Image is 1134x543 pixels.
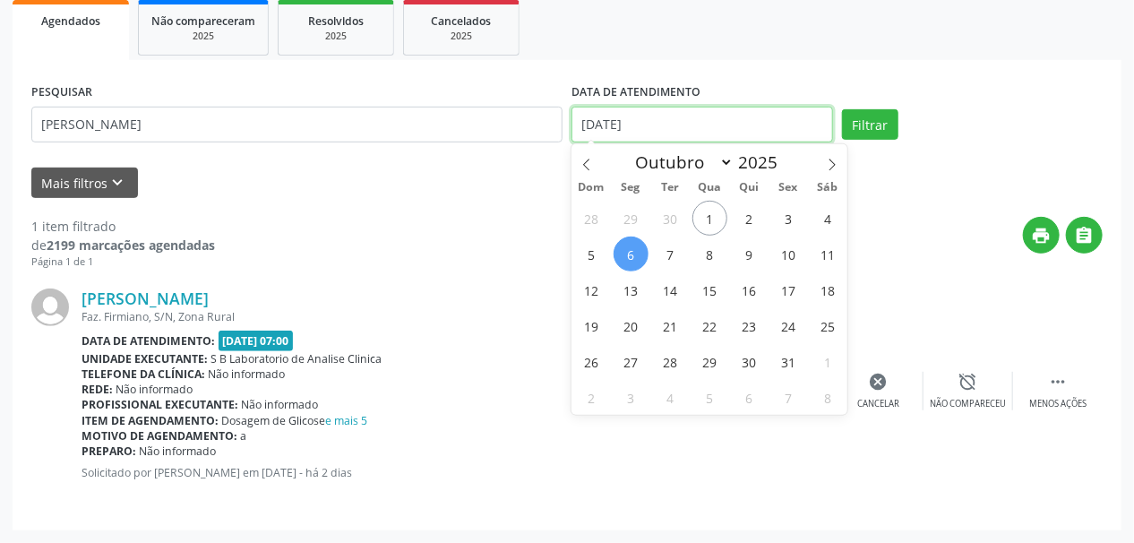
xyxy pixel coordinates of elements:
[771,308,806,343] span: Outubro 24, 2025
[31,289,69,326] img: img
[626,150,734,175] select: Month
[732,237,767,271] span: Outubro 9, 2025
[151,13,255,29] span: Não compareceram
[769,182,808,194] span: Sex
[47,237,215,254] strong: 2199 marcações agendadas
[857,398,899,410] div: Cancelar
[82,428,237,444] b: Motivo de agendamento:
[82,309,565,324] div: Faz. Firmiano, S/N, Zona Rural
[808,182,847,194] span: Sáb
[653,201,688,236] span: Setembro 30, 2025
[810,344,845,379] span: Novembro 1, 2025
[209,366,286,382] span: Não informado
[1075,226,1095,246] i: 
[116,382,193,397] span: Não informado
[653,308,688,343] span: Outubro 21, 2025
[326,413,368,428] a: e mais 5
[31,217,215,236] div: 1 item filtrado
[432,13,492,29] span: Cancelados
[242,397,319,412] span: Não informado
[219,331,294,351] span: [DATE] 07:00
[734,151,793,174] input: Year
[574,201,609,236] span: Setembro 28, 2025
[82,397,238,412] b: Profissional executante:
[692,201,727,236] span: Outubro 1, 2025
[842,109,898,140] button: Filtrar
[732,201,767,236] span: Outubro 2, 2025
[574,237,609,271] span: Outubro 5, 2025
[31,79,92,107] label: PESQUISAR
[771,344,806,379] span: Outubro 31, 2025
[571,182,611,194] span: Dom
[653,344,688,379] span: Outubro 28, 2025
[1029,398,1087,410] div: Menos ações
[82,289,209,308] a: [PERSON_NAME]
[211,351,382,366] span: S B Laboratorio de Analise Clinica
[417,30,506,43] div: 2025
[614,380,649,415] span: Novembro 3, 2025
[958,372,978,392] i: alarm_off
[291,30,381,43] div: 2025
[771,237,806,271] span: Outubro 10, 2025
[574,272,609,307] span: Outubro 12, 2025
[771,201,806,236] span: Outubro 3, 2025
[31,236,215,254] div: de
[574,308,609,343] span: Outubro 19, 2025
[771,380,806,415] span: Novembro 7, 2025
[810,272,845,307] span: Outubro 18, 2025
[241,428,247,444] span: a
[614,308,649,343] span: Outubro 20, 2025
[732,272,767,307] span: Outubro 16, 2025
[653,272,688,307] span: Outubro 14, 2025
[729,182,769,194] span: Qui
[82,333,215,349] b: Data de atendimento:
[31,107,563,142] input: Nome, CNS
[810,237,845,271] span: Outubro 11, 2025
[1048,372,1068,392] i: 
[771,272,806,307] span: Outubro 17, 2025
[692,308,727,343] span: Outubro 22, 2025
[571,107,833,142] input: Selecione um intervalo
[614,344,649,379] span: Outubro 27, 2025
[611,182,650,194] span: Seg
[31,168,138,199] button: Mais filtroskeyboard_arrow_down
[614,272,649,307] span: Outubro 13, 2025
[108,173,128,193] i: keyboard_arrow_down
[82,465,565,480] p: Solicitado por [PERSON_NAME] em [DATE] - há 2 dias
[732,380,767,415] span: Novembro 6, 2025
[692,237,727,271] span: Outubro 8, 2025
[82,413,219,428] b: Item de agendamento:
[614,201,649,236] span: Setembro 29, 2025
[869,372,889,392] i: cancel
[82,382,113,397] b: Rede:
[732,344,767,379] span: Outubro 30, 2025
[140,444,217,459] span: Não informado
[41,13,100,29] span: Agendados
[1066,217,1103,254] button: 
[82,366,205,382] b: Telefone da clínica:
[653,237,688,271] span: Outubro 7, 2025
[692,344,727,379] span: Outubro 29, 2025
[650,182,690,194] span: Ter
[810,201,845,236] span: Outubro 4, 2025
[653,380,688,415] span: Novembro 4, 2025
[151,30,255,43] div: 2025
[222,413,368,428] span: Dosagem de Glicose
[571,79,700,107] label: DATA DE ATENDIMENTO
[810,308,845,343] span: Outubro 25, 2025
[690,182,729,194] span: Qua
[82,444,136,459] b: Preparo:
[810,380,845,415] span: Novembro 8, 2025
[692,380,727,415] span: Novembro 5, 2025
[31,254,215,270] div: Página 1 de 1
[692,272,727,307] span: Outubro 15, 2025
[614,237,649,271] span: Outubro 6, 2025
[1032,226,1052,246] i: print
[308,13,364,29] span: Resolvidos
[574,344,609,379] span: Outubro 26, 2025
[574,380,609,415] span: Novembro 2, 2025
[1023,217,1060,254] button: print
[732,308,767,343] span: Outubro 23, 2025
[930,398,1006,410] div: Não compareceu
[82,351,208,366] b: Unidade executante:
